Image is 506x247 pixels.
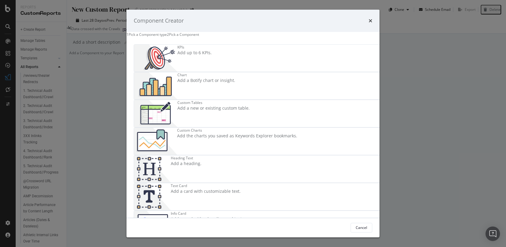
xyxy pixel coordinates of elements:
[486,227,500,241] div: Open Intercom Messenger
[177,133,297,139] div: Add the charts you saved as Keywords Explorer bookmarks.
[134,211,171,238] img: 9fcGIRyhgxRLRpur6FCk681sBQ4rDmX99LnU5EkywwAAAAAElFTkSuQmCC
[177,45,212,50] div: KPIs
[126,10,379,237] div: modal
[134,45,177,72] img: __UUOcd1.png
[177,72,235,77] div: Chart
[356,225,367,230] div: Cancel
[134,17,184,25] div: Component Creator
[171,155,201,161] div: Heading Text
[177,128,297,133] div: Custom Charts
[171,188,241,194] div: Add a card with customizable text.
[177,50,212,56] div: Add up to 6 KPIs.
[351,223,372,233] button: Cancel
[134,183,171,210] img: CIPqJSrR.png
[171,216,243,222] div: Add a card with a heading and text.
[171,183,241,188] div: Text Card
[134,155,171,183] img: CtJ9-kHf.png
[177,105,250,111] div: Add a new or existing custom table.
[171,211,243,216] div: Info Card
[134,72,177,99] img: BHjNRGjj.png
[171,161,201,167] div: Add a heading.
[169,32,199,37] div: Pick a Component
[129,32,167,37] div: Pick a Component type
[177,100,250,105] div: Custom Tables
[177,77,235,83] div: Add a Botify chart or insight.
[167,32,169,37] div: 2
[369,17,372,25] div: times
[126,32,129,37] div: 1
[134,100,177,127] img: CzM_nd8v.png
[134,128,177,155] img: Chdk0Fza.png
